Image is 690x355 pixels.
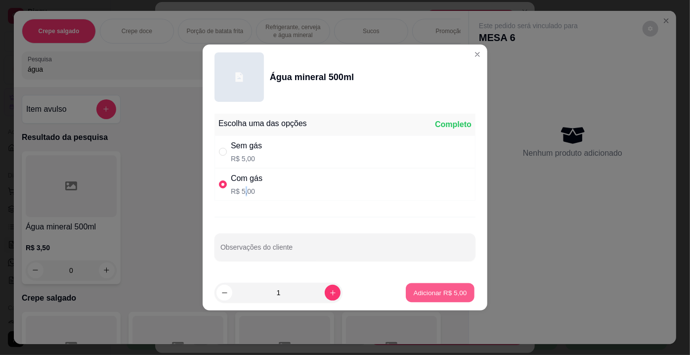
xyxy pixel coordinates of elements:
[470,46,485,62] button: Close
[231,140,262,152] div: Sem gás
[220,246,470,256] input: Observações do cliente
[325,285,341,301] button: increase-product-quantity
[218,118,307,130] div: Escolha uma das opções
[413,288,467,297] p: Adicionar R$ 5,00
[406,283,474,303] button: Adicionar R$ 5,00
[231,186,262,196] p: R$ 5,00
[231,173,262,184] div: Com gás
[435,119,472,131] div: Completo
[231,154,262,164] p: R$ 5,00
[216,285,232,301] button: decrease-product-quantity
[270,70,354,84] div: Água mineral 500ml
